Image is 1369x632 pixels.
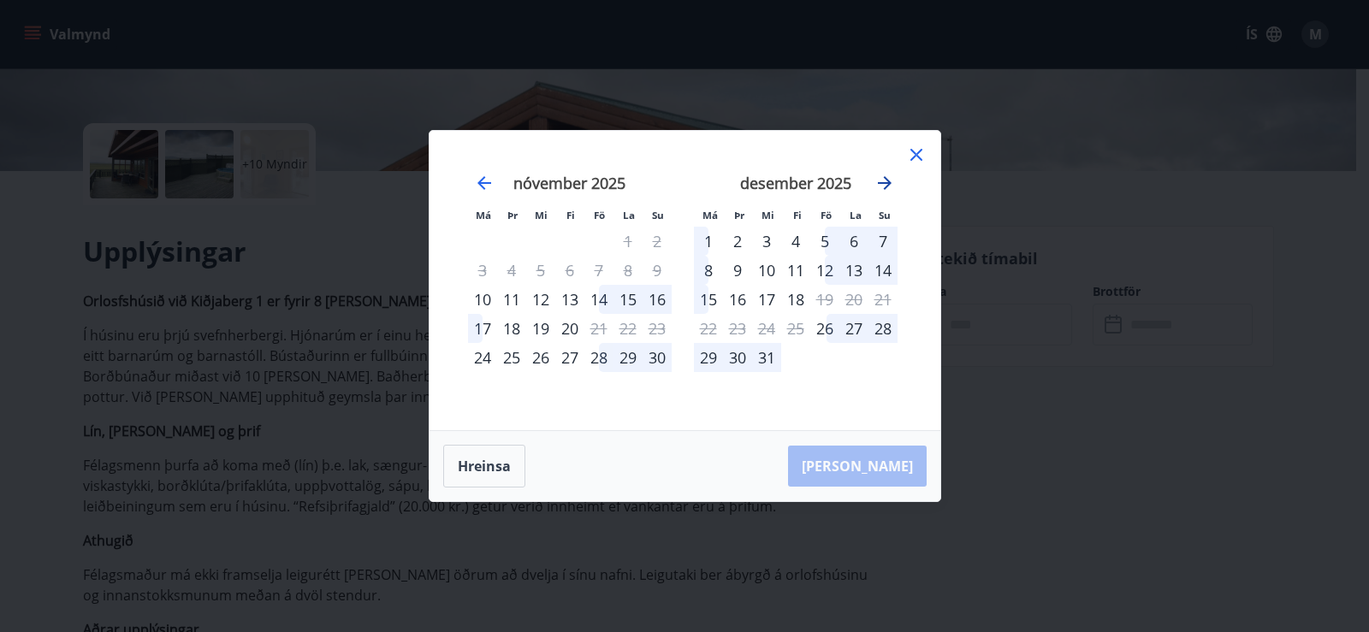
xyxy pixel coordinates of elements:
[694,227,723,256] div: 1
[584,314,613,343] td: Not available. föstudagur, 21. nóvember 2025
[752,256,781,285] div: 10
[584,343,613,372] div: 28
[623,209,635,221] small: La
[752,227,781,256] div: 3
[526,285,555,314] td: Choose miðvikudagur, 12. nóvember 2025 as your check-in date. It’s available.
[468,314,497,343] div: 17
[839,314,868,343] div: 27
[526,314,555,343] td: Choose miðvikudagur, 19. nóvember 2025 as your check-in date. It’s available.
[868,256,898,285] td: Choose sunnudagur, 14. desember 2025 as your check-in date. It’s available.
[694,285,723,314] td: Choose mánudagur, 15. desember 2025 as your check-in date. It’s available.
[555,285,584,314] td: Choose fimmtudagur, 13. nóvember 2025 as your check-in date. It’s available.
[468,285,497,314] td: Choose mánudagur, 10. nóvember 2025 as your check-in date. It’s available.
[555,343,584,372] div: 27
[723,314,752,343] td: Not available. þriðjudagur, 23. desember 2025
[781,227,810,256] div: 4
[526,314,555,343] div: 19
[643,343,672,372] div: 30
[535,209,548,221] small: Mi
[652,209,664,221] small: Su
[810,285,839,314] div: Aðeins útritun í boði
[868,227,898,256] div: 7
[526,285,555,314] div: 12
[781,256,810,285] div: 11
[839,285,868,314] td: Not available. laugardagur, 20. desember 2025
[752,343,781,372] td: Choose miðvikudagur, 31. desember 2025 as your check-in date. It’s available.
[740,173,851,193] strong: desember 2025
[723,343,752,372] td: Choose þriðjudagur, 30. desember 2025 as your check-in date. It’s available.
[613,285,643,314] td: Choose laugardagur, 15. nóvember 2025 as your check-in date. It’s available.
[613,227,643,256] td: Not available. laugardagur, 1. nóvember 2025
[723,256,752,285] div: 9
[497,314,526,343] td: Choose þriðjudagur, 18. nóvember 2025 as your check-in date. It’s available.
[694,227,723,256] td: Choose mánudagur, 1. desember 2025 as your check-in date. It’s available.
[497,285,526,314] div: 11
[810,256,839,285] td: Choose föstudagur, 12. desember 2025 as your check-in date. It’s available.
[810,227,839,256] td: Choose föstudagur, 5. desember 2025 as your check-in date. It’s available.
[584,314,613,343] div: Aðeins útritun í boði
[643,285,672,314] td: Choose sunnudagur, 16. nóvember 2025 as your check-in date. It’s available.
[694,256,723,285] td: Choose mánudagur, 8. desember 2025 as your check-in date. It’s available.
[555,256,584,285] td: Not available. fimmtudagur, 6. nóvember 2025
[810,227,839,256] div: 5
[497,285,526,314] td: Choose þriðjudagur, 11. nóvember 2025 as your check-in date. It’s available.
[468,314,497,343] td: Choose mánudagur, 17. nóvember 2025 as your check-in date. It’s available.
[810,256,839,285] div: 12
[752,256,781,285] td: Choose miðvikudagur, 10. desember 2025 as your check-in date. It’s available.
[584,256,613,285] td: Not available. föstudagur, 7. nóvember 2025
[497,343,526,372] td: Choose þriðjudagur, 25. nóvember 2025 as your check-in date. It’s available.
[723,285,752,314] div: 16
[810,314,839,343] div: Aðeins innritun í boði
[734,209,744,221] small: Þr
[555,314,584,343] td: Choose fimmtudagur, 20. nóvember 2025 as your check-in date. It’s available.
[643,314,672,343] td: Not available. sunnudagur, 23. nóvember 2025
[850,209,862,221] small: La
[468,343,497,372] td: Choose mánudagur, 24. nóvember 2025 as your check-in date. It’s available.
[723,343,752,372] div: 30
[868,227,898,256] td: Choose sunnudagur, 7. desember 2025 as your check-in date. It’s available.
[839,256,868,285] td: Choose laugardagur, 13. desember 2025 as your check-in date. It’s available.
[555,343,584,372] td: Choose fimmtudagur, 27. nóvember 2025 as your check-in date. It’s available.
[497,343,526,372] div: 25
[839,256,868,285] div: 13
[497,314,526,343] div: 18
[752,285,781,314] td: Choose miðvikudagur, 17. desember 2025 as your check-in date. It’s available.
[613,314,643,343] td: Not available. laugardagur, 22. nóvember 2025
[497,256,526,285] td: Not available. þriðjudagur, 4. nóvember 2025
[613,256,643,285] td: Not available. laugardagur, 8. nóvember 2025
[868,314,898,343] td: Choose sunnudagur, 28. desember 2025 as your check-in date. It’s available.
[752,314,781,343] td: Not available. miðvikudagur, 24. desember 2025
[476,209,491,221] small: Má
[839,227,868,256] div: 6
[762,209,774,221] small: Mi
[526,343,555,372] div: 26
[793,209,802,221] small: Fi
[613,343,643,372] div: 29
[694,314,723,343] td: Not available. mánudagur, 22. desember 2025
[810,314,839,343] td: Choose föstudagur, 26. desember 2025 as your check-in date. It’s available.
[584,285,613,314] div: 14
[810,285,839,314] td: Not available. föstudagur, 19. desember 2025
[781,256,810,285] td: Choose fimmtudagur, 11. desember 2025 as your check-in date. It’s available.
[879,209,891,221] small: Su
[474,173,495,193] div: Move backward to switch to the previous month.
[752,285,781,314] div: 17
[868,285,898,314] td: Not available. sunnudagur, 21. desember 2025
[752,343,781,372] div: 31
[513,173,625,193] strong: nóvember 2025
[468,285,497,314] div: Aðeins innritun í boði
[781,314,810,343] td: Not available. fimmtudagur, 25. desember 2025
[723,285,752,314] td: Choose þriðjudagur, 16. desember 2025 as your check-in date. It’s available.
[868,256,898,285] div: 14
[643,256,672,285] td: Not available. sunnudagur, 9. nóvember 2025
[468,256,497,285] td: Not available. mánudagur, 3. nóvember 2025
[566,209,575,221] small: Fi
[868,314,898,343] div: 28
[613,285,643,314] div: 15
[723,256,752,285] td: Choose þriðjudagur, 9. desember 2025 as your check-in date. It’s available.
[594,209,605,221] small: Fö
[643,343,672,372] td: Choose sunnudagur, 30. nóvember 2025 as your check-in date. It’s available.
[781,285,810,314] div: 18
[839,227,868,256] td: Choose laugardagur, 6. desember 2025 as your check-in date. It’s available.
[613,343,643,372] td: Choose laugardagur, 29. nóvember 2025 as your check-in date. It’s available.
